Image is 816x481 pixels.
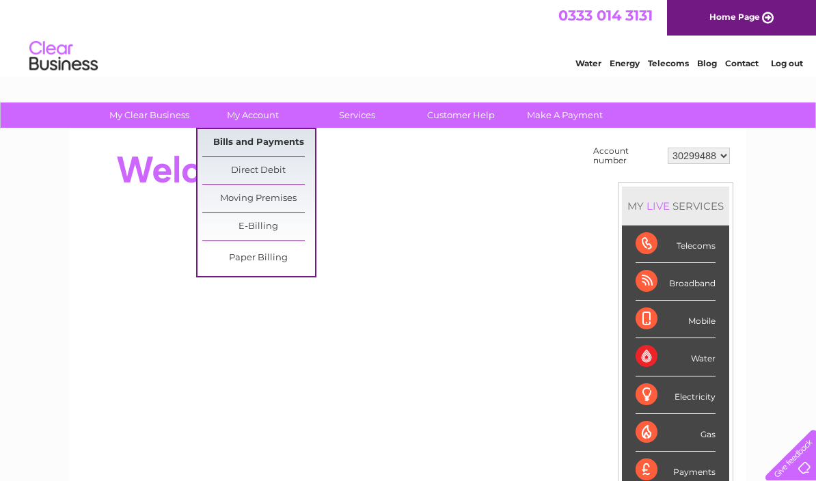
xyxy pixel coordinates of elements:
[636,225,716,263] div: Telecoms
[622,187,729,225] div: MY SERVICES
[202,129,315,156] a: Bills and Payments
[202,157,315,184] a: Direct Debit
[197,102,310,128] a: My Account
[508,102,621,128] a: Make A Payment
[648,58,689,68] a: Telecoms
[29,36,98,77] img: logo.png
[558,7,653,24] a: 0333 014 3131
[301,102,413,128] a: Services
[636,301,716,338] div: Mobile
[575,58,601,68] a: Water
[636,414,716,452] div: Gas
[636,263,716,301] div: Broadband
[405,102,517,128] a: Customer Help
[636,376,716,414] div: Electricity
[771,58,803,68] a: Log out
[636,338,716,376] div: Water
[697,58,717,68] a: Blog
[202,185,315,212] a: Moving Premises
[202,245,315,272] a: Paper Billing
[202,213,315,240] a: E-Billing
[644,200,672,212] div: LIVE
[93,102,206,128] a: My Clear Business
[590,143,664,169] td: Account number
[86,8,732,66] div: Clear Business is a trading name of Verastar Limited (registered in [GEOGRAPHIC_DATA] No. 3667643...
[725,58,759,68] a: Contact
[610,58,640,68] a: Energy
